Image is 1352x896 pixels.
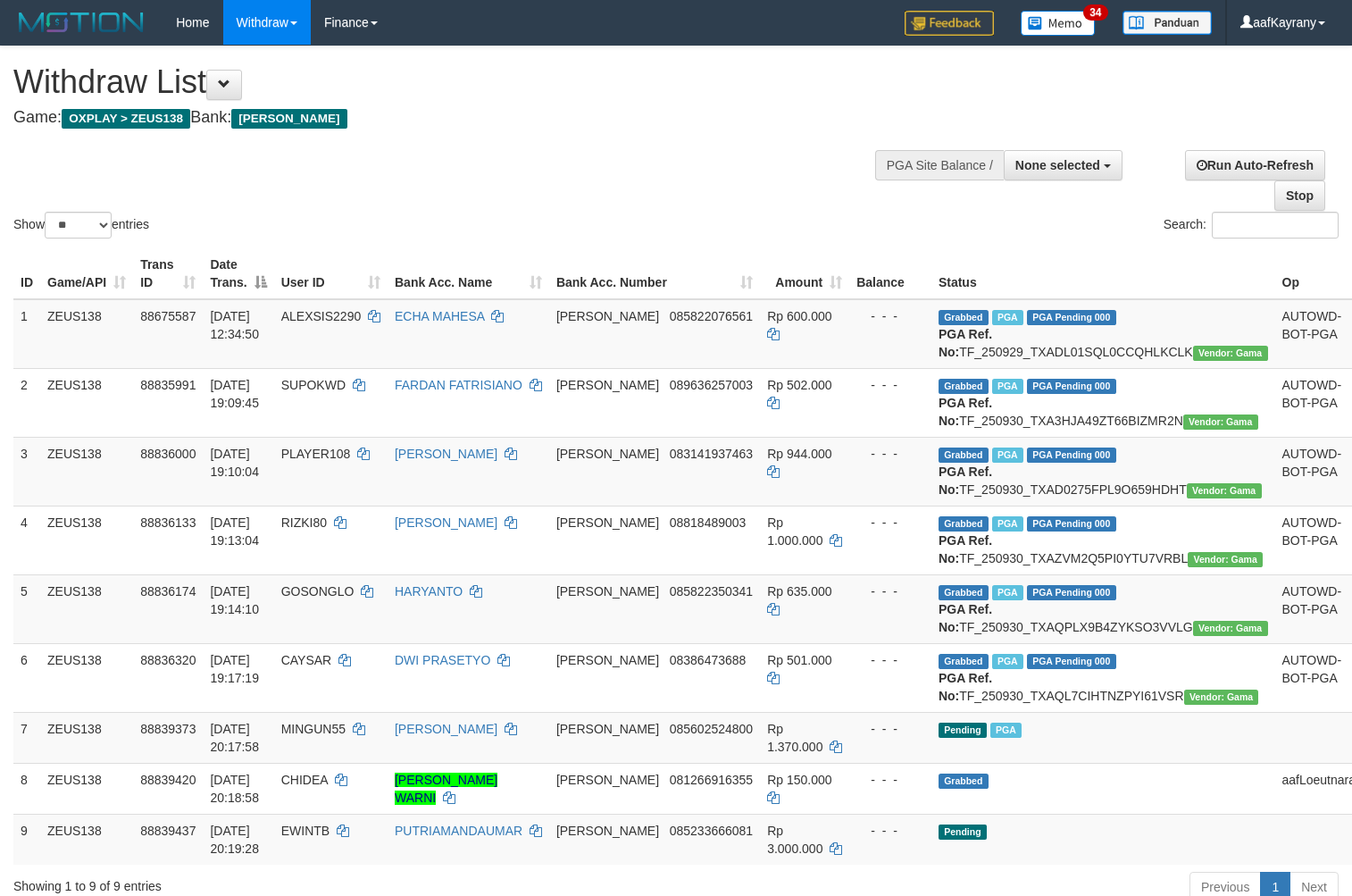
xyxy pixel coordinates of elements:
span: [PERSON_NAME] [556,722,659,736]
span: [DATE] 20:18:58 [210,773,259,805]
div: PGA Site Balance / [875,150,1004,180]
img: Feedback.jpg [905,11,994,36]
span: Grabbed [939,379,989,394]
img: panduan.png [1122,11,1212,35]
td: 8 [13,763,40,814]
td: TF_250930_TXAQPLX9B4ZYKSO3VVLG [931,574,1275,643]
span: Rp 600.000 [767,309,831,323]
div: - - - [856,445,924,463]
a: FARDAN FATRISIANO [395,378,522,392]
img: MOTION_logo.png [13,9,149,36]
td: ZEUS138 [40,437,133,506]
span: 88675587 [140,309,196,323]
span: [PERSON_NAME] [556,653,659,667]
span: Grabbed [939,516,989,532]
button: None selected [1004,150,1122,180]
span: CAYSAR [281,653,332,667]
span: Pending [939,723,987,738]
span: [DATE] 19:13:04 [210,515,259,548]
div: - - - [856,307,924,325]
span: 88839420 [140,773,196,787]
span: Copy 083141937463 to clipboard [670,447,753,461]
td: ZEUS138 [40,643,133,712]
span: Grabbed [939,774,989,789]
span: RIZKI80 [281,515,327,530]
span: Marked by aafpengsreynich [992,516,1023,532]
b: PGA Ref. No: [939,327,992,359]
span: Vendor URL: https://trx31.1velocity.biz [1193,346,1268,361]
th: Amount: activate to sort column ascending [760,248,849,299]
th: ID [13,248,40,299]
span: PGA Pending [1027,516,1116,532]
span: Copy 085822350341 to clipboard [670,584,753,599]
div: - - - [856,582,924,600]
a: HARYANTO [395,584,463,599]
td: TF_250930_TXA3HJA49ZT66BIZMR2N [931,368,1275,437]
span: Vendor URL: https://trx31.1velocity.biz [1183,415,1258,430]
span: Marked by aafpengsreynich [992,379,1023,394]
th: Status [931,248,1275,299]
span: 88839373 [140,722,196,736]
span: Vendor URL: https://trx31.1velocity.biz [1187,483,1262,498]
span: Rp 502.000 [767,378,831,392]
span: 88836133 [140,515,196,530]
th: User ID: activate to sort column ascending [274,248,388,299]
td: 9 [13,814,40,865]
span: 88836000 [140,447,196,461]
span: Grabbed [939,448,989,463]
a: ECHA MAHESA [395,309,484,323]
span: [DATE] 19:17:19 [210,653,259,685]
div: - - - [856,376,924,394]
span: Marked by aafpengsreynich [992,654,1023,669]
span: Copy 085822076561 to clipboard [670,309,753,323]
span: [PERSON_NAME] [231,109,346,129]
span: Copy 081266916355 to clipboard [670,773,753,787]
a: Stop [1274,180,1325,211]
td: TF_250930_TXAD0275FPL9O659HDHT [931,437,1275,506]
label: Search: [1164,212,1339,239]
span: Marked by aafpengsreynich [990,723,1022,738]
span: [DATE] 19:14:10 [210,584,259,616]
h1: Withdraw List [13,64,883,100]
td: ZEUS138 [40,763,133,814]
span: GOSONGLO [281,584,355,599]
span: Grabbed [939,585,989,600]
label: Show entries [13,212,149,239]
b: PGA Ref. No: [939,671,992,703]
td: ZEUS138 [40,506,133,574]
div: - - - [856,514,924,532]
span: Marked by aafpengsreynich [992,585,1023,600]
td: 1 [13,299,40,369]
a: Run Auto-Refresh [1185,150,1325,180]
span: Vendor URL: https://trx31.1velocity.biz [1193,621,1268,636]
span: Marked by aafpengsreynich [992,448,1023,463]
td: 6 [13,643,40,712]
a: [PERSON_NAME] [395,447,497,461]
span: [PERSON_NAME] [556,378,659,392]
span: Grabbed [939,310,989,325]
div: - - - [856,720,924,738]
span: PGA Pending [1027,379,1116,394]
b: PGA Ref. No: [939,533,992,565]
a: [PERSON_NAME] [395,722,497,736]
span: [DATE] 19:10:04 [210,447,259,479]
span: 88836320 [140,653,196,667]
span: Grabbed [939,654,989,669]
span: SUPOKWD [281,378,346,392]
span: Vendor URL: https://trx31.1velocity.biz [1188,552,1263,567]
div: - - - [856,771,924,789]
div: Showing 1 to 9 of 9 entries [13,870,550,895]
td: TF_250930_TXAQL7CIHTNZPYI61VSR [931,643,1275,712]
a: [PERSON_NAME] WARNI [395,773,497,805]
span: [DATE] 19:09:45 [210,378,259,410]
td: 4 [13,506,40,574]
a: [PERSON_NAME] [395,515,497,530]
span: CHIDEA [281,773,328,787]
span: Rp 3.000.000 [767,824,822,856]
span: PGA Pending [1027,654,1116,669]
span: Marked by aafpengsreynich [992,310,1023,325]
span: Rp 944.000 [767,447,831,461]
span: [PERSON_NAME] [556,515,659,530]
span: 88835991 [140,378,196,392]
span: Rp 501.000 [767,653,831,667]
